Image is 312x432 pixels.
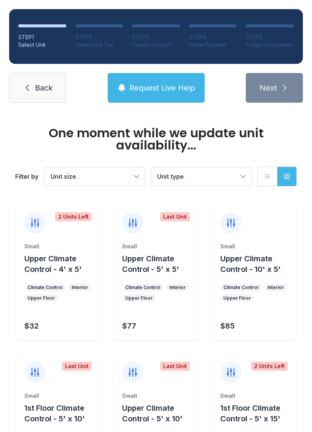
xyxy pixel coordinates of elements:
span: Upper Climate Control - 10' x 5' [220,254,281,274]
div: Last Unit [62,362,92,371]
div: STEP 2 [75,33,123,41]
div: Upper Floor [223,295,251,301]
div: Upper Floor [125,295,153,301]
div: Select Unit [18,41,66,49]
button: Upper Climate Control - 5' x 10' [122,403,196,424]
div: Interior [169,284,186,291]
span: Request Live Help [129,83,195,93]
span: 1st Floor Climate Control - 5' x 10' [24,403,85,423]
div: $85 [220,321,235,331]
div: Upper Floor [27,295,55,301]
button: 1st Floor Climate Control - 5' x 10' [24,403,98,424]
div: STEP 3 [132,33,180,41]
div: Interior [72,284,88,291]
div: $32 [24,321,39,331]
span: Unit type [157,173,184,180]
div: Small [122,392,189,400]
span: Back [35,83,53,93]
span: Upper Climate Control - 5' x 5' [122,254,179,274]
div: STEP 4 [189,33,237,41]
button: Upper Climate Control - 4' x 5' [24,253,98,275]
button: Upper Climate Control - 10' x 5' [220,253,294,275]
div: Create Account [132,41,180,49]
div: $77 [122,321,136,331]
div: E-Sign Documents [246,41,294,49]
button: 1st Floor Climate Control - 5' x 15' [220,403,294,424]
div: Small [24,243,92,250]
div: Small [122,243,189,250]
div: Last Unit [160,212,190,221]
div: Last Unit [160,362,190,371]
div: Small [24,392,92,400]
div: Filter by [15,172,38,181]
div: Select Unit Tier [75,41,123,49]
span: Unit size [51,173,76,180]
div: Small [220,243,288,250]
button: Unit size [45,167,145,186]
div: Climate Control [223,284,258,291]
span: Upper Climate Control - 4' x 5' [24,254,82,274]
span: 1st Floor Climate Control - 5' x 15' [220,403,280,423]
div: Small [220,392,288,400]
div: Climate Control [27,284,62,291]
div: Interior [267,284,284,291]
div: STEP 1 [18,33,66,41]
span: Upper Climate Control - 5' x 10' [122,403,183,423]
div: STEP 5 [246,33,294,41]
div: Make Payment [189,41,237,49]
div: 2 Units Left [251,362,288,371]
button: Unit type [151,167,252,186]
div: 2 Units Left [55,212,92,221]
button: Upper Climate Control - 5' x 5' [122,253,196,275]
div: Climate Control [125,284,160,291]
div: One moment while we update unit availability... [15,127,297,151]
span: Next [259,83,277,93]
